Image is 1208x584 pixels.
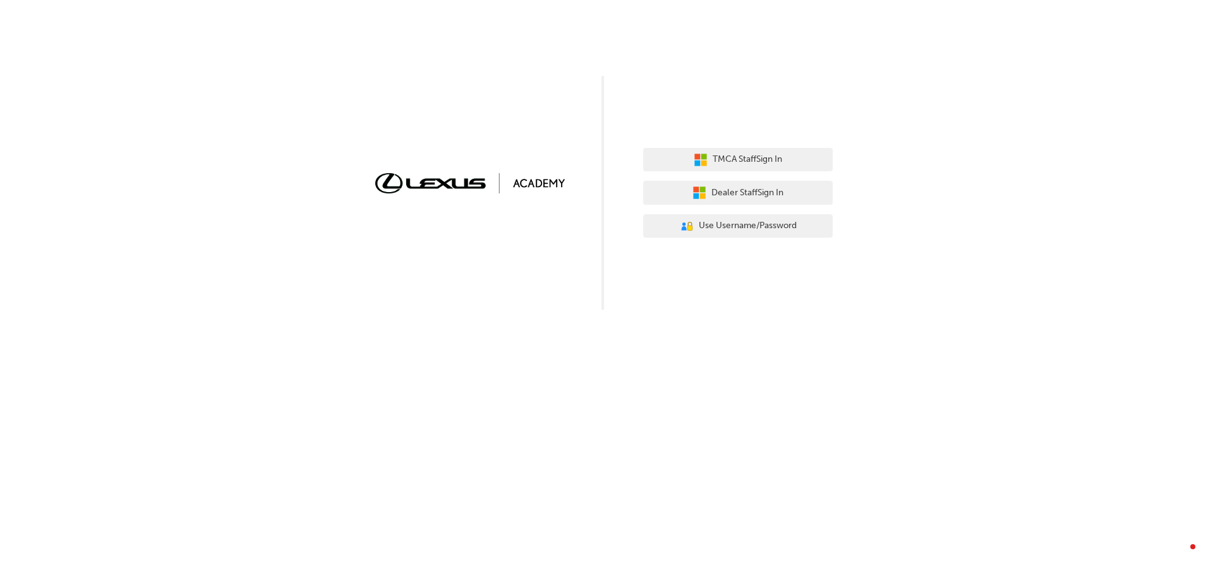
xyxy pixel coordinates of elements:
button: Dealer StaffSign In [643,181,833,205]
button: TMCA StaffSign In [643,148,833,172]
img: Trak [375,173,565,193]
span: Use Username/Password [699,219,797,233]
span: Dealer Staff Sign In [711,186,783,200]
span: TMCA Staff Sign In [713,152,782,167]
button: Use Username/Password [643,214,833,238]
iframe: Intercom live chat [1165,541,1195,571]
